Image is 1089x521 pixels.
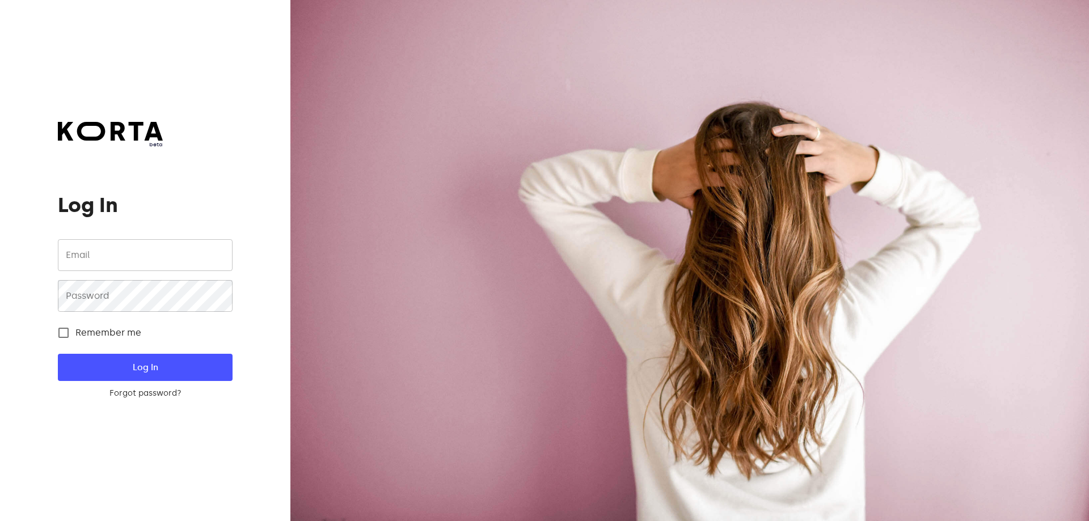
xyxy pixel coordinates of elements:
img: Korta [58,122,163,141]
span: Remember me [75,326,141,340]
button: Log In [58,354,232,381]
a: beta [58,122,163,149]
span: Log In [76,360,214,375]
span: beta [58,141,163,149]
h1: Log In [58,194,232,217]
a: Forgot password? [58,388,232,399]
